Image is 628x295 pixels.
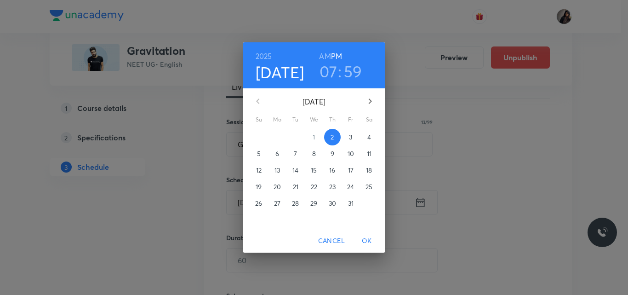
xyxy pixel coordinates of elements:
p: 31 [348,199,354,208]
p: 9 [331,149,334,158]
button: 10 [343,145,359,162]
p: 25 [365,182,372,191]
p: 27 [274,199,280,208]
span: We [306,115,322,124]
button: 3 [343,129,359,145]
button: 11 [361,145,377,162]
span: Tu [287,115,304,124]
p: 12 [256,166,262,175]
button: 19 [251,179,267,195]
p: 23 [329,182,336,191]
p: 28 [292,199,299,208]
button: 14 [287,162,304,179]
button: 2 [324,129,341,145]
p: 4 [367,133,371,142]
p: 22 [311,182,317,191]
button: 27 [269,195,285,212]
p: 21 [293,182,298,191]
button: 29 [306,195,322,212]
p: 2 [331,133,334,142]
p: 3 [349,133,352,142]
p: 16 [329,166,335,175]
button: AM [319,50,331,63]
button: 4 [361,129,377,145]
p: 29 [310,199,317,208]
button: 13 [269,162,285,179]
button: 8 [306,145,322,162]
p: 5 [257,149,261,158]
p: 10 [348,149,354,158]
p: 8 [312,149,316,158]
button: 16 [324,162,341,179]
button: 20 [269,179,285,195]
button: 30 [324,195,341,212]
button: 22 [306,179,322,195]
p: 6 [275,149,279,158]
button: 31 [343,195,359,212]
p: 17 [348,166,354,175]
span: Sa [361,115,377,124]
button: 26 [251,195,267,212]
button: Cancel [314,232,348,249]
button: 2025 [256,50,272,63]
button: 9 [324,145,341,162]
button: 6 [269,145,285,162]
button: 18 [361,162,377,179]
p: 14 [292,166,298,175]
p: 24 [347,182,354,191]
p: 15 [311,166,317,175]
button: 17 [343,162,359,179]
p: 11 [367,149,371,158]
span: Fr [343,115,359,124]
button: 25 [361,179,377,195]
span: Mo [269,115,285,124]
button: 5 [251,145,267,162]
button: 15 [306,162,322,179]
button: PM [331,50,342,63]
button: OK [352,232,382,249]
button: 28 [287,195,304,212]
h3: : [338,62,342,81]
p: 26 [255,199,262,208]
p: 7 [294,149,297,158]
button: 59 [344,62,362,81]
p: 18 [366,166,372,175]
button: 24 [343,179,359,195]
p: 19 [256,182,262,191]
button: [DATE] [256,63,304,82]
p: [DATE] [269,96,359,107]
button: 7 [287,145,304,162]
span: OK [356,235,378,247]
p: 20 [274,182,281,191]
button: 23 [324,179,341,195]
button: 12 [251,162,267,179]
p: 13 [274,166,280,175]
span: Cancel [318,235,345,247]
span: Th [324,115,341,124]
span: Su [251,115,267,124]
p: 30 [329,199,336,208]
button: 21 [287,179,304,195]
button: 07 [320,62,337,81]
